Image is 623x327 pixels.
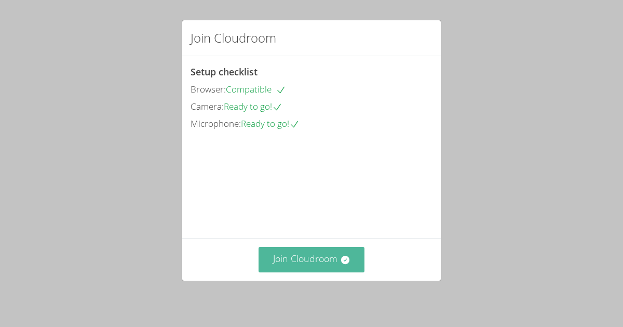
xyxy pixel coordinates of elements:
span: Setup checklist [191,66,258,78]
span: Ready to go! [241,117,300,129]
span: Browser: [191,83,226,95]
span: Microphone: [191,117,241,129]
button: Join Cloudroom [259,247,365,272]
h2: Join Cloudroom [191,29,276,47]
span: Compatible [226,83,286,95]
span: Ready to go! [224,100,282,112]
span: Camera: [191,100,224,112]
